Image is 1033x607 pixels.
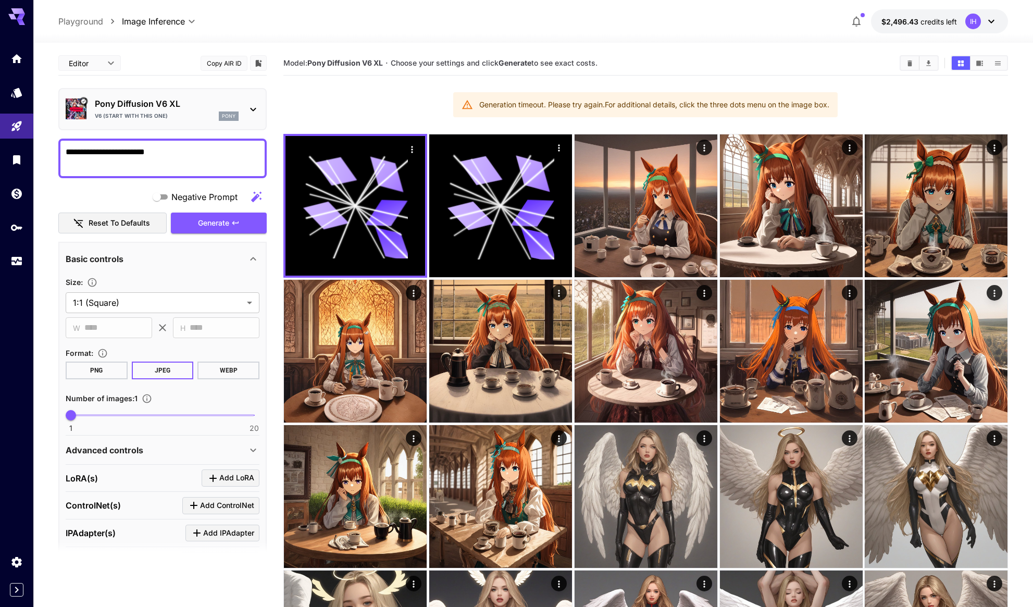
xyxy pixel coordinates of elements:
span: Size : [66,278,83,287]
span: Format : [66,349,93,357]
button: $2,496.43247IH [871,9,1008,33]
div: Settings [10,555,23,568]
div: Actions [406,285,421,301]
button: Specify how many images to generate in a single request. Each image generation will be charged se... [138,393,156,404]
div: $2,496.43247 [881,16,957,27]
div: Actions [696,140,712,155]
div: Home [10,52,23,65]
button: Show media in video view [970,56,989,70]
span: Model: [283,58,383,67]
p: Basic controls [66,253,123,265]
img: Z [720,280,863,423]
button: Add to library [254,57,263,69]
img: 2Q== [575,280,717,423]
span: H [180,322,185,334]
div: Actions [841,285,857,301]
div: Wallet [10,187,23,200]
button: Copy AIR ID [201,56,247,71]
button: Clear All [901,56,919,70]
div: Actions [551,285,566,301]
img: 9k= [429,280,572,423]
div: Generation timeout. Please try again. For additional details, click the three dots menu on the im... [479,95,829,114]
img: 9k= [865,425,1007,568]
span: Add ControlNet [200,499,254,512]
span: 20 [250,423,259,433]
p: Pony Diffusion V6 XL [95,97,239,110]
img: 9k= [429,425,572,568]
div: Actions [406,430,421,446]
span: credits left [920,17,957,26]
span: Image Inference [122,15,185,28]
button: Show media in grid view [952,56,970,70]
div: Actions [696,285,712,301]
img: Z [865,134,1007,277]
span: Generate [198,217,229,230]
div: Usage [10,255,23,268]
div: Basic controls [66,246,259,271]
span: Number of images : 1 [66,394,138,403]
div: Library [10,153,23,166]
nav: breadcrumb [58,15,122,28]
button: Choose the file format for the output image. [93,348,112,358]
div: Actions [987,576,1002,591]
div: Actions [987,285,1002,301]
button: Generate [171,213,267,234]
button: Reset to defaults [58,213,167,234]
button: PNG [66,362,128,379]
div: IH [965,14,981,29]
img: 2Q== [720,134,863,277]
b: Generate [499,58,531,67]
div: Actions [406,576,421,591]
span: 1:1 (Square) [73,296,243,309]
span: W [73,322,80,334]
button: Adjust the dimensions of the generated image by specifying its width and height in pixels, or sel... [83,277,102,288]
div: Actions [987,140,1002,155]
div: Actions [404,141,420,157]
img: 2Q== [575,134,717,277]
div: Actions [551,140,566,155]
div: Actions [987,430,1002,446]
img: 2Q== [865,280,1007,423]
span: Add LoRA [219,472,254,485]
p: ControlNet(s) [66,499,121,512]
div: Show media in grid viewShow media in video viewShow media in list view [951,55,1008,71]
p: LoRA(s) [66,472,98,485]
a: Playground [58,15,103,28]
button: Download All [919,56,938,70]
div: Advanced controls [66,438,259,463]
div: Playground [10,120,23,133]
img: 9k= [575,425,717,568]
div: Actions [696,576,712,591]
span: Negative Prompt [171,191,238,203]
img: 2Q== [720,425,863,568]
span: Editor [69,58,101,69]
div: API Keys [10,221,23,234]
div: Actions [841,140,857,155]
div: Actions [551,430,566,446]
div: Actions [551,576,566,591]
img: 9k= [284,425,427,568]
p: · [385,57,388,69]
div: Models [10,86,23,99]
button: Verified working [79,97,88,106]
div: Verified workingPony Diffusion V6 XLV6 (start with this one)pony [66,93,259,125]
div: Actions [696,430,712,446]
p: Advanced controls [66,444,143,456]
b: Pony Diffusion V6 XL [307,58,383,67]
span: Add IPAdapter [203,527,254,540]
button: Expand sidebar [10,583,23,597]
button: WEBP [197,362,259,379]
p: V6 (start with this one) [95,112,168,120]
div: Actions [841,576,857,591]
p: IPAdapter(s) [66,527,116,539]
button: Click to add ControlNet [182,497,259,514]
button: Click to add LoRA [202,469,259,487]
div: Actions [841,430,857,446]
button: JPEG [132,362,194,379]
p: pony [222,113,235,120]
button: Show media in list view [989,56,1007,70]
span: 1 [69,423,72,433]
span: $2,496.43 [881,17,920,26]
